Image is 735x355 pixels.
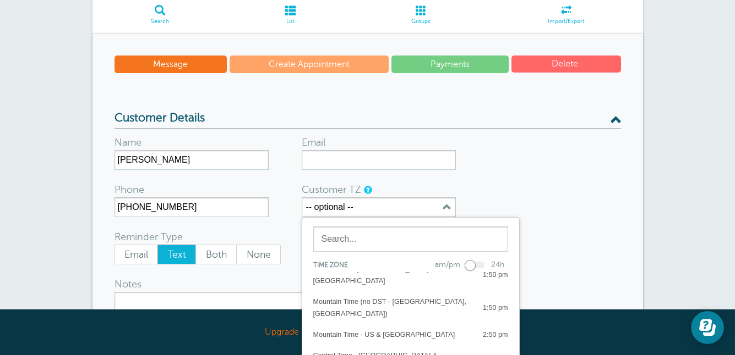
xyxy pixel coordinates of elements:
div: Upgrade [DATE] to get a free month! [92,320,643,344]
label: Name [115,137,141,147]
span: List [233,18,347,25]
input: Search... [313,226,508,252]
a: Message [115,56,227,73]
span: Time zone [313,261,348,269]
button: Mountain Time (no DST - [GEOGRAPHIC_DATA], [GEOGRAPHIC_DATA]) 1:50 pm [302,291,519,324]
span: None [237,245,280,264]
span: Both [196,245,236,264]
span: Import/Export [495,18,638,25]
iframe: Resource center [691,311,724,344]
a: Payments [391,56,509,73]
label: Reminder Type [115,232,183,242]
label: am/pm [435,260,460,269]
div: 1:50 pm [472,302,508,314]
label: -- optional -- [306,202,353,212]
label: Both [195,245,237,264]
label: Text [157,245,196,264]
label: Customer TZ [302,185,361,195]
span: Search [98,18,222,25]
span: Email [115,245,158,264]
span: Text [158,245,195,264]
div: Pacific Time - [GEOGRAPHIC_DATA] & [GEOGRAPHIC_DATA] [313,263,472,287]
button: Delete [511,56,621,73]
div: Mountain Time - US & [GEOGRAPHIC_DATA] [313,329,455,341]
div: 1:50 pm [472,269,508,281]
a: Create Appointment [230,56,389,73]
label: Phone [115,185,144,195]
div: 2:50 pm [472,329,508,341]
label: Email [302,137,325,147]
div: Mountain Time (no DST - [GEOGRAPHIC_DATA], [GEOGRAPHIC_DATA]) [313,296,472,320]
label: 24h [491,260,504,269]
span: Customer Details [115,112,205,125]
button: Pacific Time - [GEOGRAPHIC_DATA] & [GEOGRAPHIC_DATA] 1:50 pm [302,258,519,291]
button: -- optional -- [302,197,456,217]
label: Notes [115,279,141,289]
span: Groups [358,18,484,25]
label: None [236,245,281,264]
button: Mountain Time - US & [GEOGRAPHIC_DATA] 2:50 pm [302,324,519,345]
label: Email [115,245,159,264]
